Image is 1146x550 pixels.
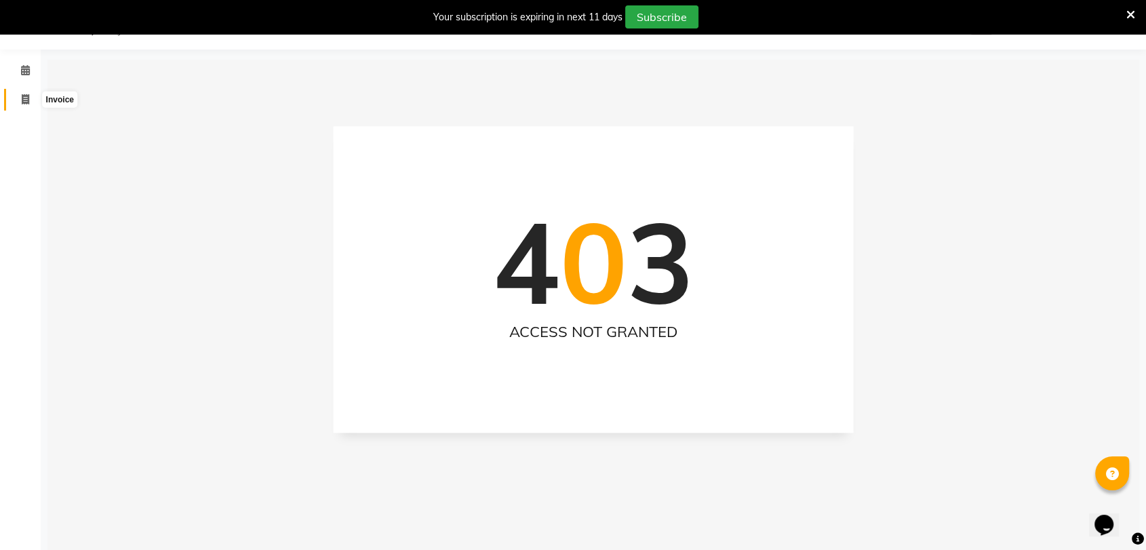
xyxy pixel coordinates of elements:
[43,92,77,108] div: Invoice
[625,5,698,28] button: Subscribe
[433,10,623,24] div: Your subscription is expiring in next 11 days
[493,195,694,330] h1: 4 3
[560,192,627,332] span: 0
[1089,496,1132,536] iframe: chat widget
[361,323,827,341] h2: ACCESS NOT GRANTED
